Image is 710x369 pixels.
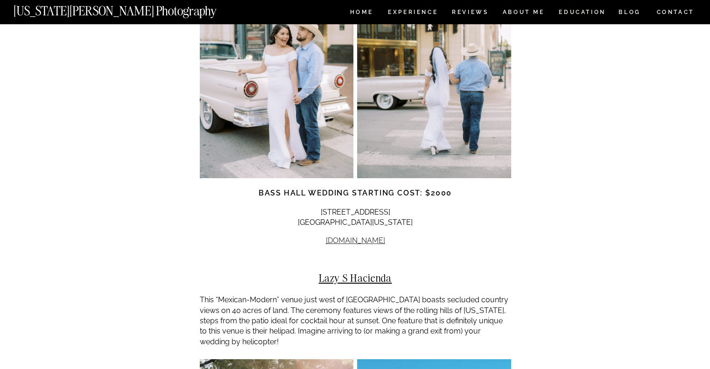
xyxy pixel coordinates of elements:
a: HOME [348,9,375,17]
p: This “Mexican-Modern” venue just west of [GEOGRAPHIC_DATA] boasts secluded country views on 40 ac... [200,295,511,347]
a: [DOMAIN_NAME] [326,236,385,245]
a: Experience [388,9,437,17]
h2: Lazy S Hacienda [200,272,511,284]
a: EDUCATION [558,9,607,17]
a: REVIEWS [452,9,487,17]
a: [US_STATE][PERSON_NAME] Photography [14,5,248,13]
p: [STREET_ADDRESS] [GEOGRAPHIC_DATA][US_STATE] [200,207,511,228]
strong: Bass Hall wedding starting cost: $2000 [259,188,452,197]
a: BLOG [619,9,641,17]
a: ABOUT ME [502,9,545,17]
a: CONTACT [656,7,695,17]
